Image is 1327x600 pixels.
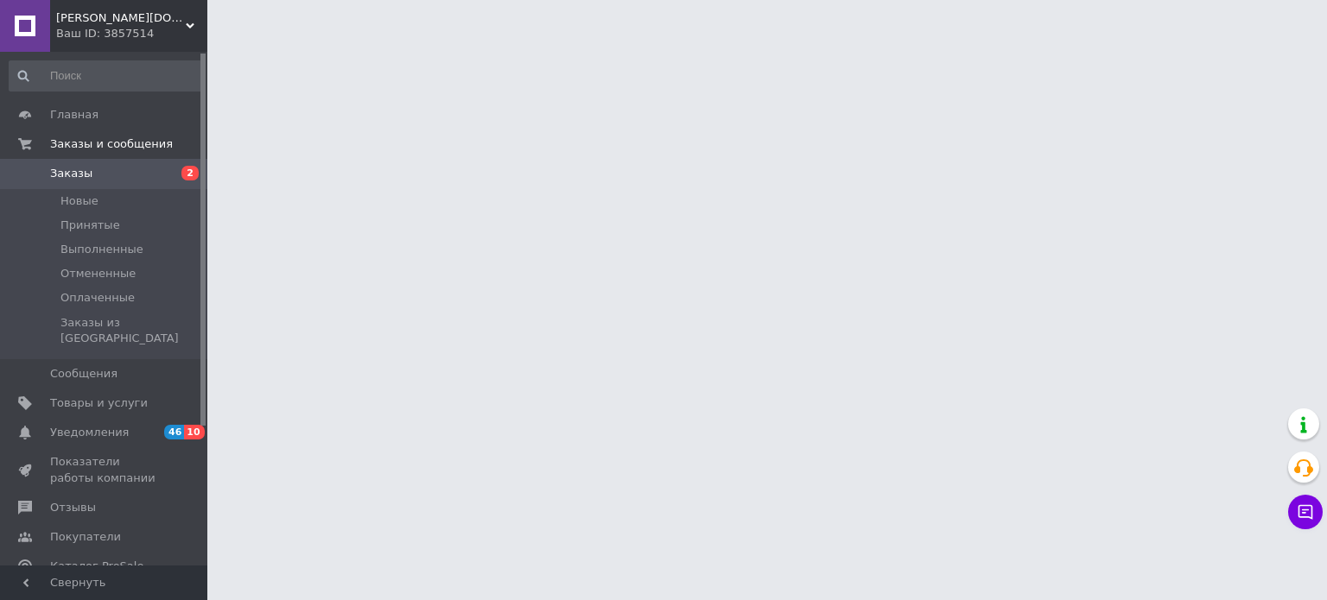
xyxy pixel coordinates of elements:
span: Заказы и сообщения [50,136,173,152]
span: Заказы [50,166,92,181]
span: francheska.com.ua [56,10,186,26]
span: 10 [184,425,204,439]
span: Товары и услуги [50,395,148,411]
span: Покупатели [50,529,121,545]
div: Ваш ID: 3857514 [56,26,207,41]
span: Оплаченные [60,290,135,306]
span: Заказы из [GEOGRAPHIC_DATA] [60,315,202,346]
span: Принятые [60,218,120,233]
span: Отзывы [50,500,96,515]
span: Главная [50,107,98,123]
span: 46 [164,425,184,439]
span: Отмененные [60,266,136,281]
span: Новые [60,193,98,209]
span: Каталог ProSale [50,559,143,574]
button: Чат с покупателем [1288,495,1323,529]
input: Поиск [9,60,204,92]
span: Показатели работы компании [50,454,160,485]
span: Сообщения [50,366,117,382]
span: Выполненные [60,242,143,257]
span: Уведомления [50,425,129,440]
span: 2 [181,166,199,180]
